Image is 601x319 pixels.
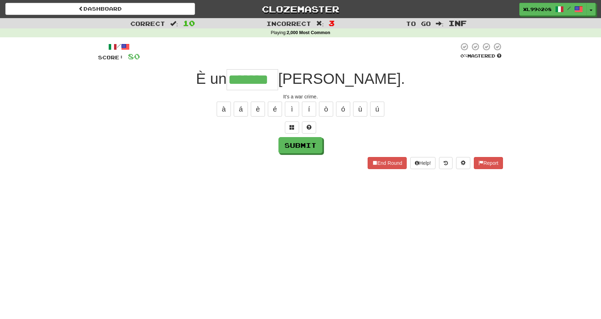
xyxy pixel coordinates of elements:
button: Submit [278,137,323,153]
button: Help! [410,157,435,169]
button: ì [285,102,299,117]
span: Correct [130,20,165,27]
button: è [251,102,265,117]
span: 10 [183,19,195,27]
span: : [436,21,444,27]
span: Incorrect [266,20,311,27]
strong: 2,000 Most Common [287,30,330,35]
div: Mastered [459,53,503,59]
span: To go [406,20,431,27]
span: Score: [98,54,124,60]
button: ú [370,102,384,117]
span: / [567,6,571,11]
span: : [170,21,178,27]
span: Inf [449,19,467,27]
button: Switch sentence to multiple choice alt+p [285,121,299,134]
span: È un [196,70,227,87]
button: Report [474,157,503,169]
button: à [217,102,231,117]
button: á [234,102,248,117]
a: Clozemaster [206,3,395,15]
span: : [316,21,324,27]
button: Round history (alt+y) [439,157,453,169]
button: é [268,102,282,117]
span: 0 % [460,53,467,59]
button: Single letter hint - you only get 1 per sentence and score half the points! alt+h [302,121,316,134]
button: ò [319,102,333,117]
button: ó [336,102,350,117]
a: Dashboard [5,3,195,15]
span: 80 [128,52,140,61]
span: 3 [329,19,335,27]
button: End Round [368,157,407,169]
div: It's a war crime. [98,93,503,100]
div: / [98,42,140,51]
span: [PERSON_NAME]. [278,70,405,87]
span: XL990208 [523,6,552,12]
button: ù [353,102,367,117]
button: í [302,102,316,117]
a: XL990208 / [519,3,587,16]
